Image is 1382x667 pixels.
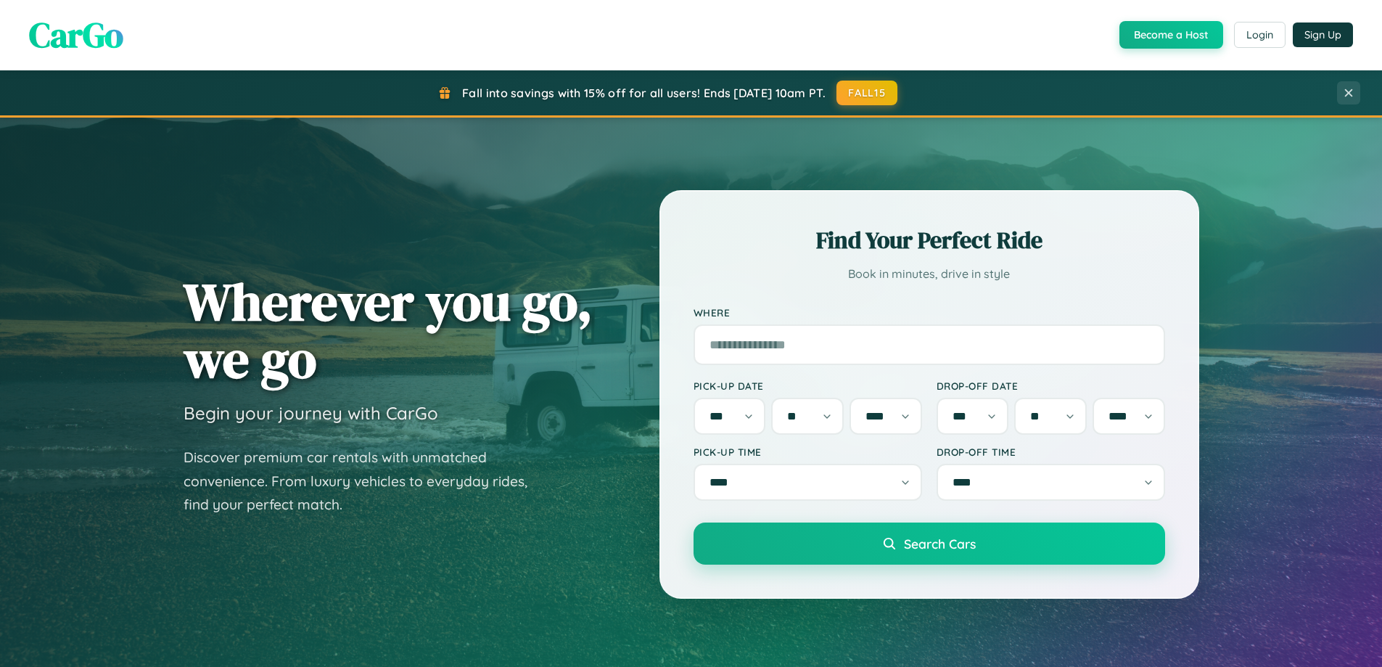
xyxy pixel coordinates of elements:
button: Search Cars [694,523,1165,565]
label: Drop-off Date [937,380,1165,392]
button: FALL15 [836,81,897,105]
button: Sign Up [1293,22,1353,47]
p: Discover premium car rentals with unmatched convenience. From luxury vehicles to everyday rides, ... [184,446,546,517]
span: Fall into savings with 15% off for all users! Ends [DATE] 10am PT. [462,86,826,100]
label: Pick-up Time [694,446,922,458]
h1: Wherever you go, we go [184,273,593,388]
p: Book in minutes, drive in style [694,263,1165,285]
label: Where [694,306,1165,319]
h2: Find Your Perfect Ride [694,224,1165,256]
label: Pick-up Date [694,380,922,392]
span: Search Cars [904,536,976,552]
span: CarGo [29,11,123,59]
button: Become a Host [1119,21,1223,49]
label: Drop-off Time [937,446,1165,458]
h3: Begin your journey with CarGo [184,402,438,424]
button: Login [1234,22,1286,48]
